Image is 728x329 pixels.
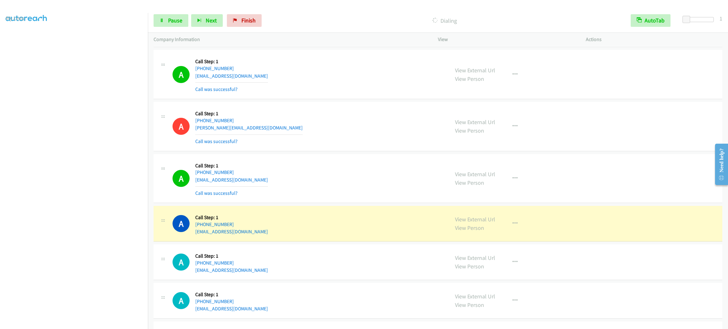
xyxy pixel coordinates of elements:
span: Finish [241,17,256,24]
a: [PHONE_NUMBER] [195,298,234,304]
a: View Person [455,224,484,231]
iframe: To enrich screen reader interactions, please activate Accessibility in Grammarly extension settings [6,28,148,328]
a: [EMAIL_ADDRESS][DOMAIN_NAME] [195,73,268,79]
button: Next [191,14,223,27]
a: View External Url [455,293,495,300]
div: The call is yet to be attempted [173,292,190,309]
a: [PHONE_NUMBER] [195,65,234,71]
p: Company Information [154,36,427,43]
a: [PHONE_NUMBER] [195,117,234,123]
a: [PERSON_NAME][EMAIL_ADDRESS][DOMAIN_NAME] [195,125,303,131]
a: View External Url [455,170,495,178]
p: Dialing [270,16,619,25]
a: View Person [455,75,484,82]
iframe: Resource Center [710,139,728,189]
a: View External Url [455,254,495,261]
button: AutoTab [631,14,670,27]
a: [EMAIL_ADDRESS][DOMAIN_NAME] [195,177,268,183]
a: View Person [455,179,484,186]
h1: A [173,118,190,135]
a: My Lists [6,15,25,22]
a: Call was successful? [195,86,238,92]
h1: A [173,66,190,83]
h5: Call Step: 1 [195,111,303,117]
a: View External Url [455,216,495,223]
a: View Person [455,127,484,134]
span: Pause [168,17,182,24]
div: 1 [719,14,722,23]
a: View Person [455,301,484,308]
a: [PHONE_NUMBER] [195,221,234,227]
a: [PHONE_NUMBER] [195,169,234,175]
a: View Person [455,263,484,270]
span: Next [206,17,217,24]
h5: Call Step: 1 [195,214,268,221]
h5: Call Step: 1 [195,58,268,65]
a: [EMAIL_ADDRESS][DOMAIN_NAME] [195,306,268,312]
a: Call was successful? [195,190,238,196]
h1: A [173,292,190,309]
a: [EMAIL_ADDRESS][DOMAIN_NAME] [195,229,268,235]
div: The call is yet to be attempted [173,254,190,271]
a: Call was successful? [195,138,238,144]
a: View External Url [455,118,495,126]
h1: A [173,215,190,232]
p: View [438,36,574,43]
a: [EMAIL_ADDRESS][DOMAIN_NAME] [195,267,268,273]
a: Finish [227,14,262,27]
a: View External Url [455,67,495,74]
h5: Call Step: 1 [195,291,268,298]
p: Actions [586,36,722,43]
h5: Call Step: 1 [195,163,268,169]
h5: Call Step: 1 [195,253,268,259]
h1: A [173,170,190,187]
h1: A [173,254,190,271]
a: [PHONE_NUMBER] [195,260,234,266]
a: Pause [154,14,188,27]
